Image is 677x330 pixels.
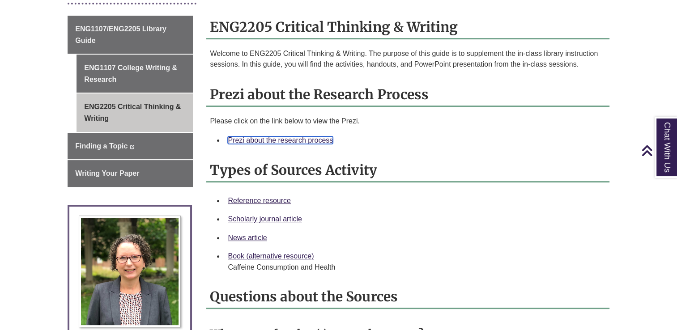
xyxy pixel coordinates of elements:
span: Finding a Topic [75,142,128,150]
a: Finding a Topic [68,133,193,160]
h2: ENG2205 Critical Thinking & Writing [206,16,609,39]
h2: Types of Sources Activity [206,159,609,182]
a: Scholarly journal article [228,215,302,223]
a: Reference resource [228,197,291,204]
div: Guide Page Menu [68,16,193,187]
a: ENG1107/ENG2205 Library Guide [68,16,193,54]
span: Writing Your Paper [75,169,139,177]
a: News article [228,234,267,241]
a: ENG1107 College Writing & Research [77,55,193,93]
a: Prezi about the research process [228,136,333,144]
a: ENG2205 Critical Thinking & Writing [77,93,193,131]
h2: Questions about the Sources [206,285,609,309]
span: ENG1107/ENG2205 Library Guide [75,25,166,44]
img: Profile Photo [79,216,181,327]
h2: Prezi about the Research Process [206,83,609,107]
div: Caffeine Consumption and Health [228,262,602,273]
a: Book (alternative resource) [228,252,314,260]
a: Back to Top [641,144,675,157]
a: Writing Your Paper [68,160,193,187]
p: Welcome to ENG2205 Critical Thinking & Writing. The purpose of this guide is to supplement the in... [210,48,605,70]
p: Please click on the link below to view the Prezi. [210,116,605,127]
i: This link opens in a new window [130,145,135,149]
